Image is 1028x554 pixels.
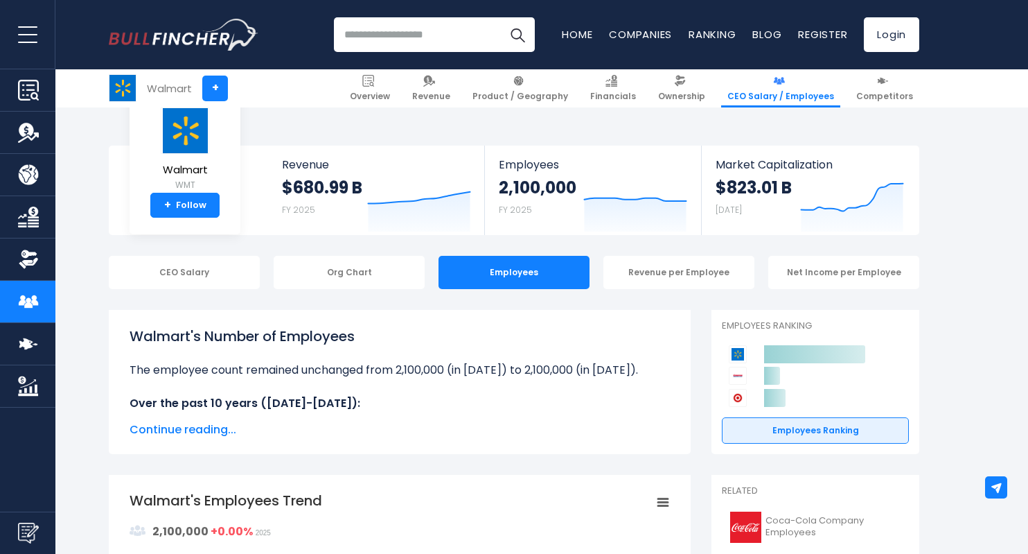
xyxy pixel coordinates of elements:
span: CEO Salary / Employees [727,91,834,102]
a: Revenue $680.99 B FY 2025 [268,146,485,235]
a: Revenue [406,69,457,107]
div: Org Chart [274,256,425,289]
a: Home [562,27,592,42]
a: Ranking [689,27,736,42]
b: The highest number of employees [143,412,337,428]
a: Employees Ranking [722,417,909,444]
a: Walmart WMT [160,107,210,193]
a: CEO Salary / Employees [721,69,840,107]
div: Revenue per Employee [603,256,754,289]
img: Bullfincher logo [109,19,258,51]
span: Coca-Cola Company Employees [765,515,901,539]
a: Overview [344,69,396,107]
small: WMT [161,179,209,191]
img: WMT logo [161,107,209,154]
a: Companies [609,27,672,42]
a: Product / Geography [466,69,574,107]
small: FY 2025 [499,204,532,216]
p: Employees Ranking [722,320,909,332]
a: Login [864,17,919,52]
span: Continue reading... [130,422,670,438]
a: Register [798,27,847,42]
a: Competitors [850,69,919,107]
strong: + [211,523,253,539]
a: Employees 2,100,000 FY 2025 [485,146,700,235]
strong: 2,100,000 [152,523,209,539]
img: WMT logo [109,75,136,101]
p: Related [722,485,909,497]
img: KO logo [730,512,761,543]
small: [DATE] [716,204,742,216]
span: Overview [350,91,390,102]
img: Target Corporation competitors logo [729,389,747,407]
a: Coca-Cola Company Employees [722,508,909,546]
a: Ownership [652,69,711,107]
span: Product / Geography [472,91,568,102]
tspan: Walmart's Employees Trend [130,491,322,510]
div: Walmart [147,80,192,96]
span: 2025 [256,529,271,537]
img: Walmart competitors logo [729,345,747,363]
span: Ownership [658,91,705,102]
a: + [202,76,228,101]
div: Employees [438,256,590,289]
div: Net Income per Employee [768,256,919,289]
strong: + [164,199,171,211]
a: Go to homepage [109,19,258,51]
li: The employee count remained unchanged from 2,100,000 (in [DATE]) to 2,100,000 (in [DATE]). [130,362,670,379]
span: Revenue [282,158,471,171]
strong: $823.01 B [716,177,792,198]
strong: 2,100,000 [499,177,576,198]
img: Ownership [18,249,39,270]
img: graph_employee_icon.svg [130,523,146,539]
a: Blog [752,27,781,42]
a: Financials [584,69,642,107]
h1: Walmart's Number of Employees [130,326,670,347]
span: Financials [590,91,636,102]
small: FY 2025 [282,204,315,216]
li: at [GEOGRAPHIC_DATA] was 2,300,000 in fiscal year [DATE]. [130,412,670,429]
img: Costco Wholesale Corporation competitors logo [729,367,747,385]
strong: 0.00% [218,523,253,539]
button: Search [500,17,535,52]
strong: $680.99 B [282,177,362,198]
span: Competitors [856,91,913,102]
span: Employees [499,158,686,171]
div: CEO Salary [109,256,260,289]
span: Walmart [161,164,209,176]
b: Over the past 10 years ([DATE]-[DATE]): [130,395,360,411]
a: Market Capitalization $823.01 B [DATE] [702,146,918,235]
a: +Follow [150,193,220,218]
span: Revenue [412,91,450,102]
span: Market Capitalization [716,158,904,171]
